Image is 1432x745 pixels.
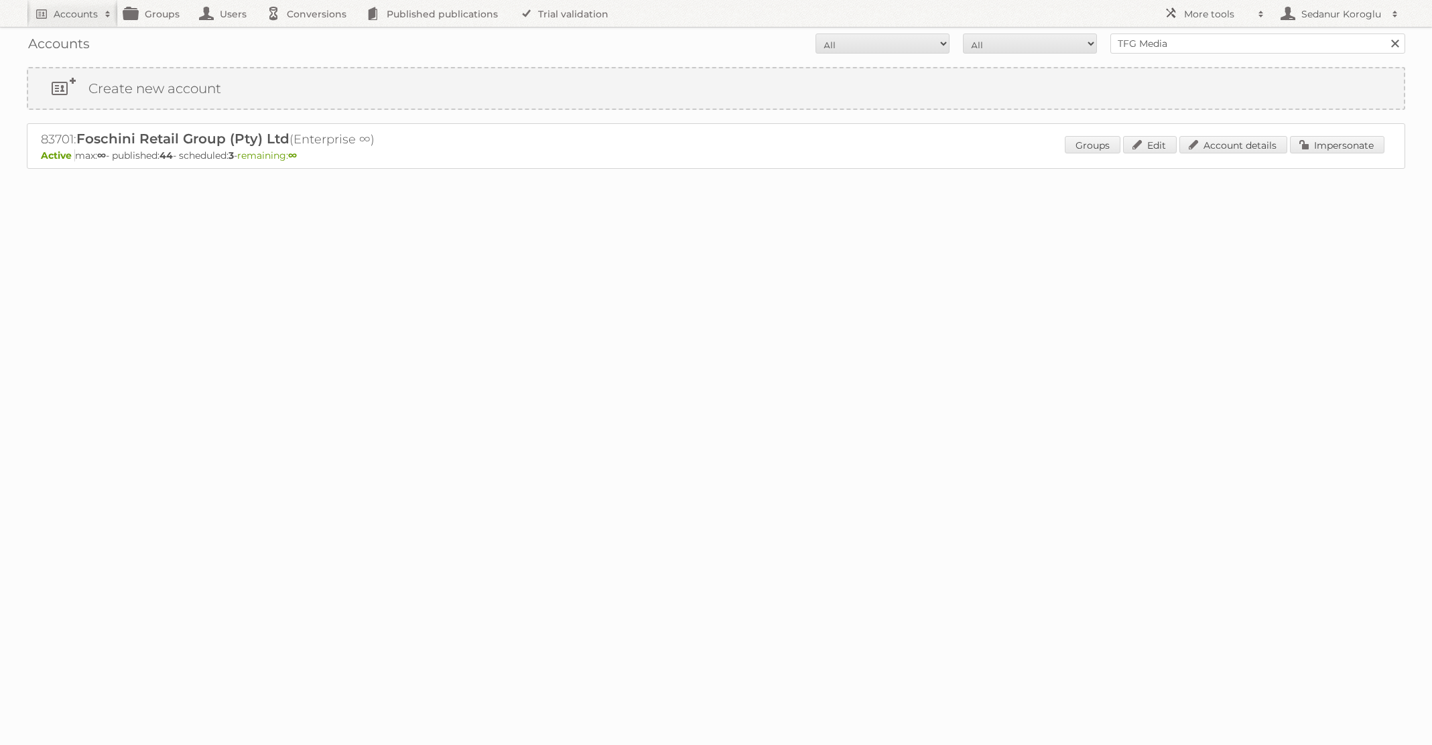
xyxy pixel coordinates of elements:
span: Active [41,149,75,161]
strong: 44 [159,149,173,161]
a: Groups [1065,136,1120,153]
h2: More tools [1184,7,1251,21]
a: Edit [1123,136,1177,153]
span: remaining: [237,149,297,161]
strong: 3 [229,149,234,161]
h2: Accounts [54,7,98,21]
h2: Sedanur Koroglu [1298,7,1385,21]
a: Impersonate [1290,136,1384,153]
h2: 83701: (Enterprise ∞) [41,131,510,148]
span: Foschini Retail Group (Pty) Ltd [76,131,289,147]
a: Account details [1179,136,1287,153]
strong: ∞ [97,149,106,161]
a: Create new account [28,68,1404,109]
strong: ∞ [288,149,297,161]
p: max: - published: - scheduled: - [41,149,1391,161]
